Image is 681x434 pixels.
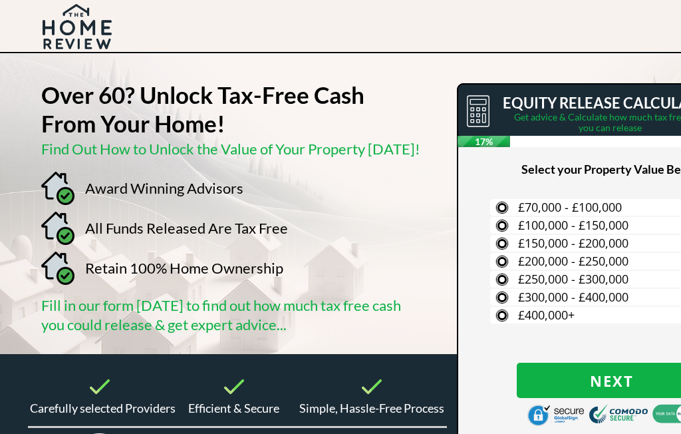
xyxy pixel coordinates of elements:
span: All Funds Released Are Tax Free [85,219,288,237]
span: Carefully selected Providers [30,401,176,415]
span: £300,000 - £400,000 [518,289,628,305]
span: Award Winning Advisors [85,179,243,197]
span: Fill in our form [DATE] to find out how much tax free cash you could release & get expert advice... [41,296,401,333]
span: £400,000+ [518,307,575,323]
span: £200,000 - £250,000 [518,253,628,269]
span: £150,000 - £200,000 [518,235,628,251]
span: Efficient & Secure [188,401,279,415]
span: Retain 100% Home Ownership [85,259,283,277]
span: Simple, Hassle-Free Process [299,401,444,415]
span: £250,000 - £300,000 [518,271,628,287]
span: Find Out How to Unlock the Value of Your Property [DATE]! [41,140,420,158]
span: £100,000 - £150,000 [518,217,628,233]
span: 17% [458,136,510,147]
strong: Over 60? Unlock Tax-Free Cash From Your Home! [41,81,364,137]
span: £70,000 - £100,000 [518,199,622,215]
